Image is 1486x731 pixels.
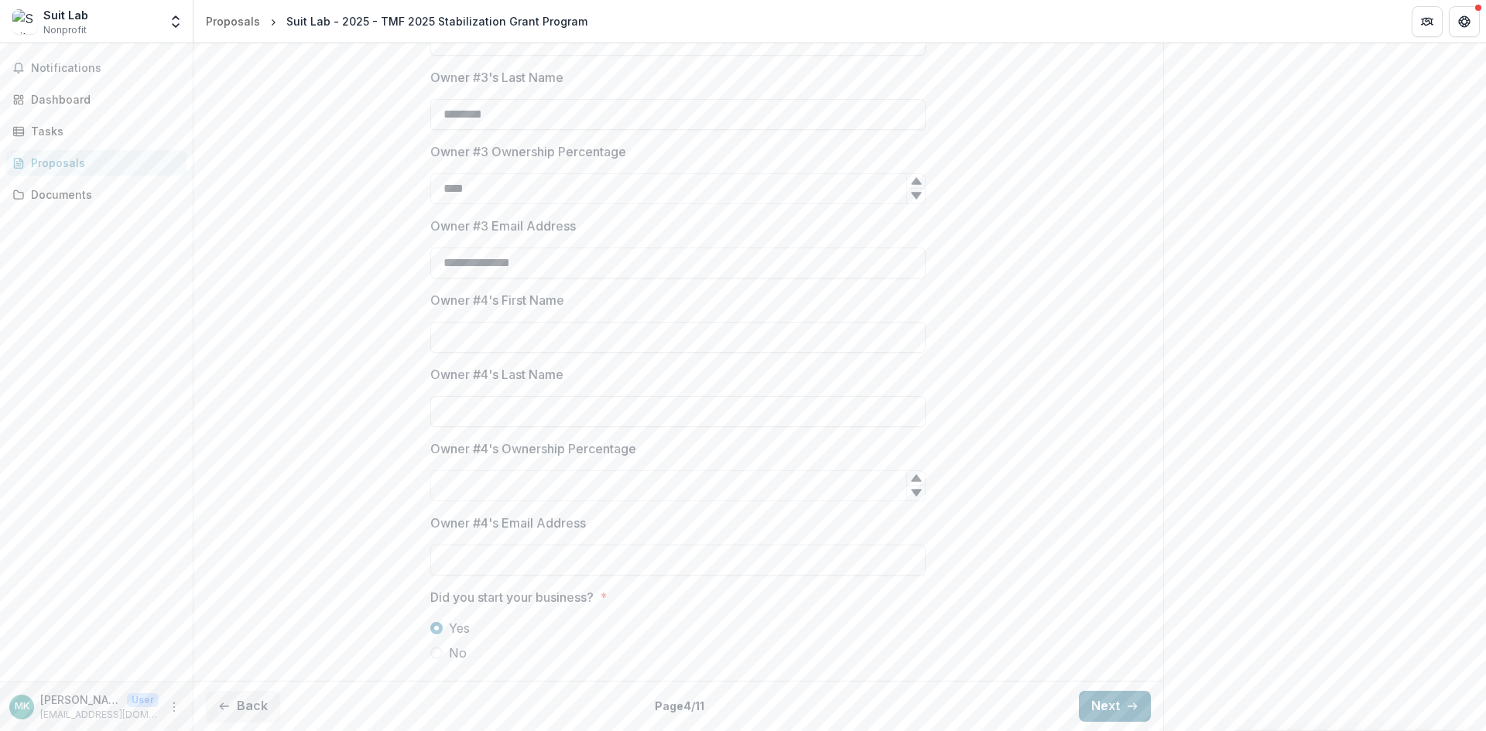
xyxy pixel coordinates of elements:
div: Dashboard [31,91,174,108]
a: Proposals [200,10,266,32]
p: Owner #3 Email Address [430,217,576,235]
p: Owner #4's Last Name [430,365,563,384]
a: Documents [6,182,187,207]
div: Documents [31,186,174,203]
div: Suit Lab [43,7,88,23]
div: Moses Klein [15,702,29,712]
img: Suit Lab [12,9,37,34]
button: Partners [1412,6,1443,37]
p: Owner #3's Last Name [430,68,563,87]
p: Owner #4's Ownership Percentage [430,439,636,458]
div: Proposals [31,155,174,171]
button: Back [206,691,280,722]
button: Notifications [6,56,187,80]
button: Open entity switcher [165,6,187,37]
span: Nonprofit [43,23,87,37]
p: Owner #4's Email Address [430,514,586,532]
button: Next [1079,691,1151,722]
p: Owner #4's First Name [430,291,564,309]
div: Suit Lab - 2025 - TMF 2025 Stabilization Grant Program [286,13,587,29]
button: More [165,698,183,716]
p: [EMAIL_ADDRESS][DOMAIN_NAME] [40,708,159,722]
a: Proposals [6,150,187,176]
span: Notifications [31,62,180,75]
a: Dashboard [6,87,187,112]
div: Proposals [206,13,260,29]
p: Did you start your business? [430,588,594,606]
p: User [127,693,159,707]
p: Owner #3 Ownership Percentage [430,142,626,161]
button: Get Help [1449,6,1480,37]
nav: breadcrumb [200,10,594,32]
a: Tasks [6,118,187,144]
span: No [449,644,467,662]
div: Tasks [31,123,174,139]
p: Page 4 / 11 [655,698,704,714]
p: [PERSON_NAME] [40,692,121,708]
span: Yes [449,619,470,637]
